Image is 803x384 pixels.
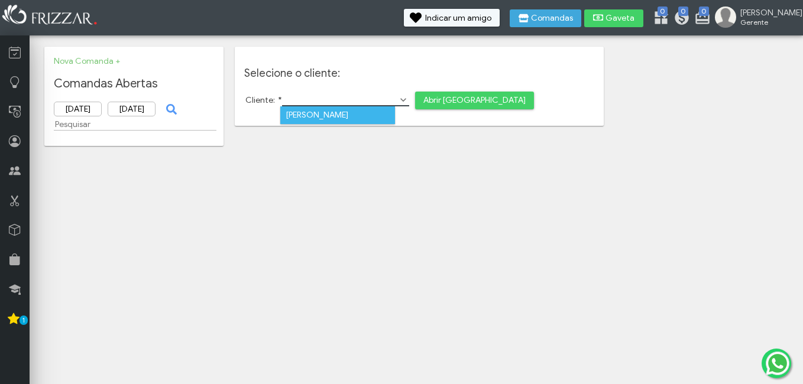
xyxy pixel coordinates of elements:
[658,6,668,16] span: 0
[20,315,28,325] span: 1
[397,94,409,106] button: Show Options
[425,14,491,22] span: Indicar um amigo
[763,349,792,378] img: whatsapp.png
[54,56,120,66] a: Nova Comanda +
[423,92,526,109] span: Abrir [GEOGRAPHIC_DATA]
[699,6,709,16] span: 0
[54,76,214,91] h2: Comandas Abertas
[694,9,706,28] a: 0
[170,100,171,118] span: ui-button
[715,6,797,30] a: [PERSON_NAME] Gerente
[584,9,643,27] button: Gaveta
[108,102,156,116] input: Data Final
[740,18,794,27] span: Gerente
[740,8,794,18] span: [PERSON_NAME]
[531,14,573,22] span: Comandas
[674,9,685,28] a: 0
[653,9,665,28] a: 0
[510,9,581,27] button: Comandas
[161,100,179,118] button: ui-button
[415,92,534,109] button: Abrir [GEOGRAPHIC_DATA]
[606,14,635,22] span: Gaveta
[678,6,688,16] span: 0
[280,106,396,124] li: [PERSON_NAME]
[54,118,216,131] input: Pesquisar
[244,67,595,80] h3: Selecione o cliente:
[404,9,500,27] button: Indicar um amigo
[245,95,283,105] label: Cliente:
